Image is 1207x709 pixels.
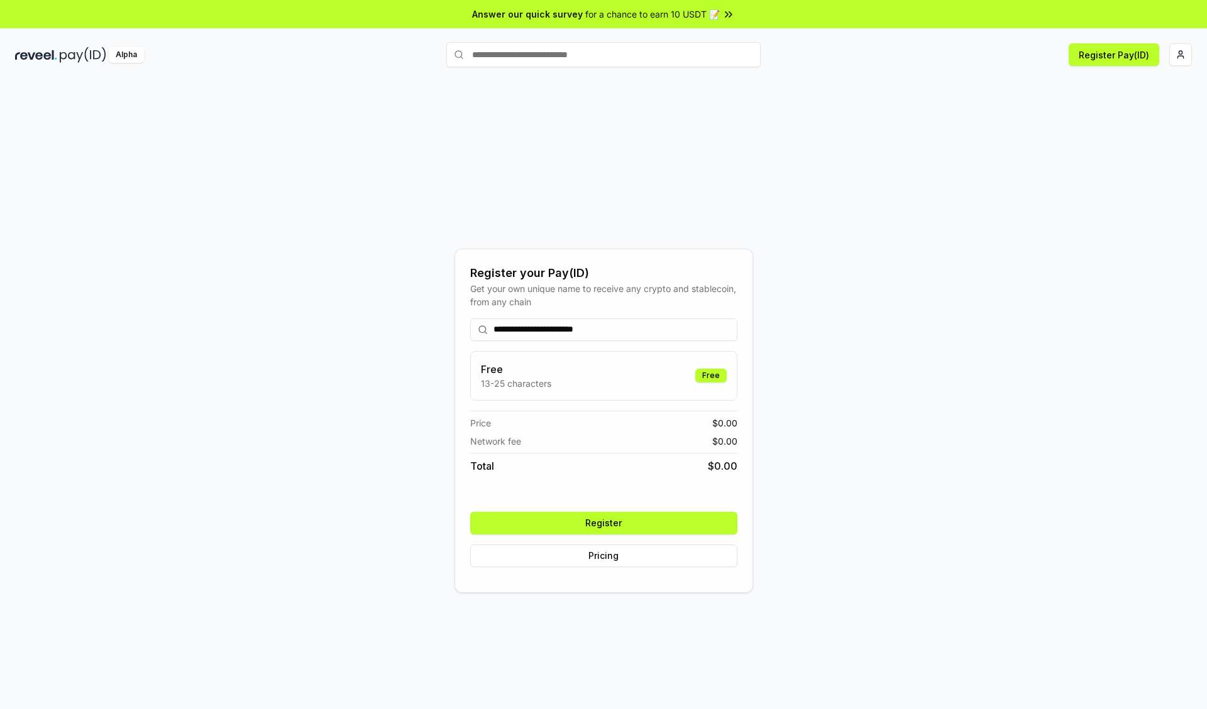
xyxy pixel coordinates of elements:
[470,458,494,474] span: Total
[695,369,727,382] div: Free
[470,435,521,448] span: Network fee
[470,416,491,430] span: Price
[109,47,144,63] div: Alpha
[470,512,737,534] button: Register
[470,264,737,282] div: Register your Pay(ID)
[481,377,551,390] p: 13-25 characters
[470,282,737,308] div: Get your own unique name to receive any crypto and stablecoin, from any chain
[472,8,583,21] span: Answer our quick survey
[481,362,551,377] h3: Free
[712,416,737,430] span: $ 0.00
[15,47,57,63] img: reveel_dark
[708,458,737,474] span: $ 0.00
[1069,43,1159,66] button: Register Pay(ID)
[585,8,720,21] span: for a chance to earn 10 USDT 📝
[712,435,737,448] span: $ 0.00
[470,544,737,567] button: Pricing
[60,47,106,63] img: pay_id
